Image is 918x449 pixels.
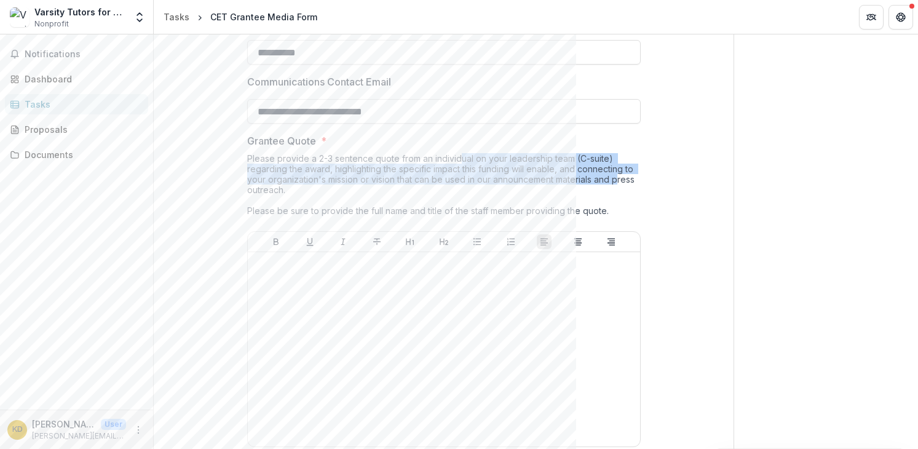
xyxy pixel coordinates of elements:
div: Dashboard [25,73,138,85]
button: Align Right [604,234,619,249]
button: Heading 1 [403,234,417,249]
p: Communications Contact Email [247,74,391,89]
button: Bold [269,234,283,249]
span: Nonprofit [34,18,69,30]
button: Open entity switcher [131,5,148,30]
button: Align Left [537,234,552,249]
a: Dashboard [5,69,148,89]
button: More [131,423,146,437]
button: Heading 2 [437,234,451,249]
div: Tasks [164,10,189,23]
button: Ordered List [504,234,518,249]
div: Tasks [25,98,138,111]
nav: breadcrumb [159,8,322,26]
button: Bullet List [470,234,485,249]
a: Documents [5,145,148,165]
button: Underline [303,234,317,249]
button: Strike [370,234,384,249]
span: Notifications [25,49,143,60]
div: Proposals [25,123,138,136]
button: Italicize [336,234,350,249]
p: User [101,419,126,430]
button: Notifications [5,44,148,64]
a: Tasks [159,8,194,26]
p: Grantee Quote [247,133,316,148]
div: Kelly Dean [12,426,23,434]
div: Please provide a 2-3 sentence quote from an individual on your leadership team (C-suite) regardin... [247,153,641,231]
div: CET Grantee Media Form [210,10,317,23]
a: Proposals [5,119,148,140]
div: Varsity Tutors for Schools LLC [34,6,126,18]
button: Partners [859,5,884,30]
p: [PERSON_NAME][EMAIL_ADDRESS][PERSON_NAME][DOMAIN_NAME] [32,431,126,442]
a: Tasks [5,94,148,114]
button: Align Center [571,234,585,249]
img: Varsity Tutors for Schools LLC [10,7,30,27]
div: Documents [25,148,138,161]
p: [PERSON_NAME] [32,418,96,431]
button: Get Help [888,5,913,30]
